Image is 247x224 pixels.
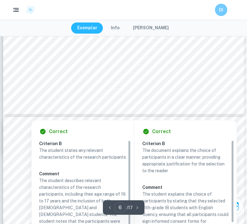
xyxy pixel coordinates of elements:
button: Info [105,22,126,34]
p: / 17 [127,204,133,211]
a: Clastify logo [22,5,35,14]
button: [PERSON_NAME] [127,22,175,34]
img: Clastify logo [26,5,35,14]
p: The document explains the choice of participants in a clear manner, providing appropriate justifi... [142,147,229,174]
h6: DI [218,6,225,13]
h6: Correct [152,128,171,135]
h6: Criterion B [142,140,234,147]
h6: Comment [142,184,229,191]
button: Exemplar [71,22,103,34]
button: DI [215,4,227,16]
p: The student states any relevant characteristics of the research participants [39,147,126,161]
h6: Comment [39,170,126,177]
h6: Criterion B [39,140,131,147]
h6: Correct [49,128,68,135]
